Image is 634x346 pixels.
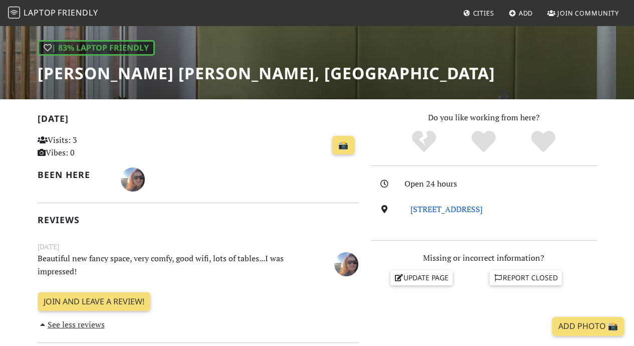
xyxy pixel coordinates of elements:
a: Add Photo 📸 [552,317,624,336]
div: No [394,129,454,154]
small: [DATE] [32,241,365,252]
div: Yes [454,129,514,154]
img: LaptopFriendly [8,7,20,19]
a: [STREET_ADDRESS] [410,204,483,215]
a: Join Community [543,4,623,22]
a: 📸 [332,136,354,155]
p: Do you like working from here? [371,111,597,124]
span: Cities [473,9,494,18]
div: Definitely! [513,129,573,154]
a: LaptopFriendly LaptopFriendly [8,5,98,22]
span: Friendly [58,7,98,18]
a: Join and leave a review! [38,292,150,311]
span: Add [519,9,533,18]
span: Kiki R. [334,258,358,269]
h2: Reviews [38,215,359,225]
span: Kiki R. [121,173,145,184]
a: Update page [390,270,453,285]
h1: [PERSON_NAME] [PERSON_NAME], [GEOGRAPHIC_DATA] [38,64,495,83]
img: 5352-kiki.jpg [121,167,145,192]
h2: Been here [38,169,109,180]
a: See less reviews [38,319,105,330]
div: Open 24 hours [404,178,603,191]
p: Visits: 3 Vibes: 0 [38,134,137,159]
span: Join Community [557,9,619,18]
img: 5352-kiki.jpg [334,252,358,276]
a: Add [505,4,537,22]
span: Laptop [24,7,56,18]
p: Missing or incorrect information? [371,252,597,265]
a: Report closed [490,270,562,285]
p: Beautiful new fancy space, very comfy, good wifi, lots of tables...I was impressed! [32,252,309,278]
a: Cities [459,4,498,22]
div: | 83% Laptop Friendly [38,40,155,56]
h2: [DATE] [38,113,359,128]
